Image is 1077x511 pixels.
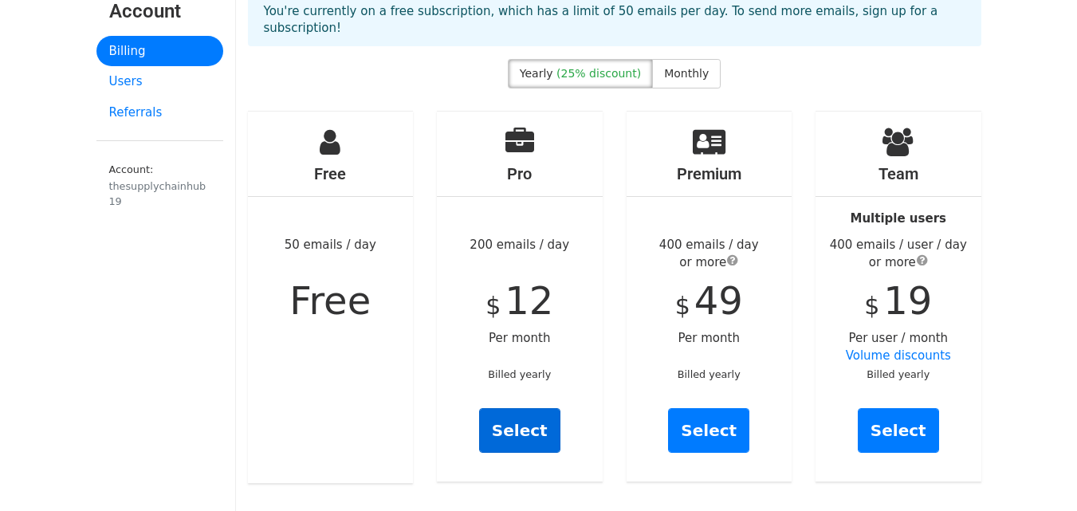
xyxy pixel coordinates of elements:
p: You're currently on a free subscription, which has a limit of 50 emails per day. To send more ema... [264,3,965,37]
iframe: Chat Widget [997,434,1077,511]
div: 400 emails / user / day or more [816,236,981,272]
h4: Premium [627,164,792,183]
a: Select [668,408,749,453]
span: Free [289,278,371,323]
div: 200 emails / day Per month [437,112,603,482]
a: Select [858,408,939,453]
small: Billed yearly [867,368,930,380]
a: Users [96,66,223,97]
div: 400 emails / day or more [627,236,792,272]
small: Account: [109,163,210,209]
span: 19 [883,278,932,323]
div: thesupplychainhub19 [109,179,210,209]
span: 49 [694,278,743,323]
span: Monthly [664,67,709,80]
div: 50 emails / day [248,112,414,483]
small: Billed yearly [488,368,551,380]
a: Billing [96,36,223,67]
span: $ [675,292,690,320]
div: Per user / month [816,112,981,482]
a: Referrals [96,97,223,128]
span: Yearly [520,67,553,80]
a: Select [479,408,560,453]
span: $ [864,292,879,320]
span: (25% discount) [556,67,641,80]
span: 12 [505,278,553,323]
h4: Free [248,164,414,183]
div: Per month [627,112,792,482]
strong: Multiple users [851,211,946,226]
small: Billed yearly [678,368,741,380]
a: Volume discounts [846,348,951,363]
span: $ [485,292,501,320]
h4: Team [816,164,981,183]
h4: Pro [437,164,603,183]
